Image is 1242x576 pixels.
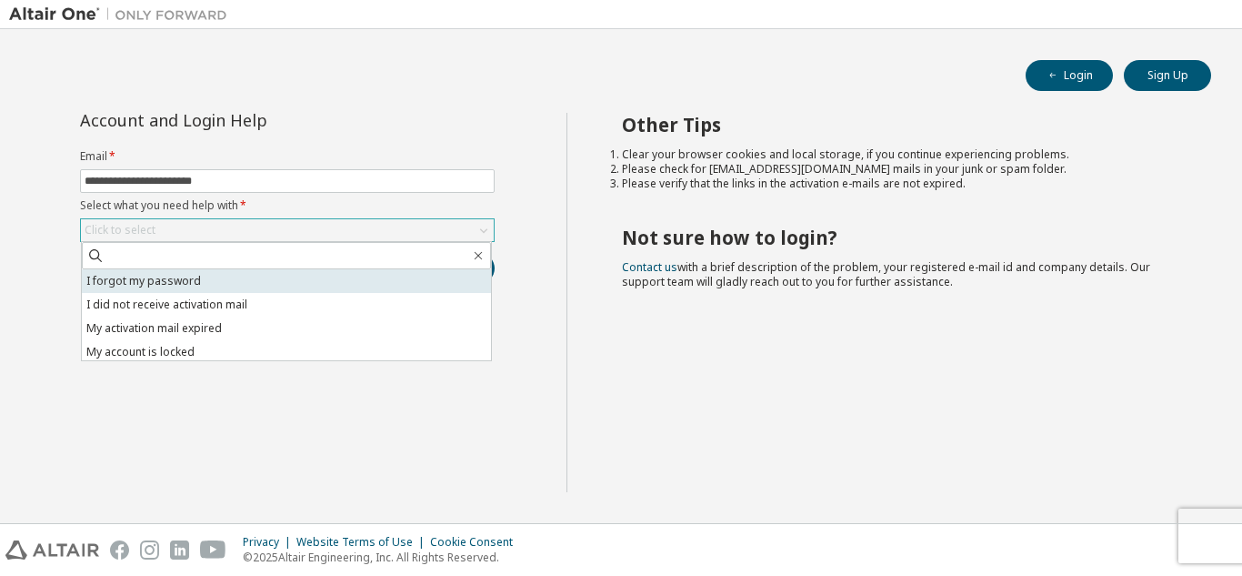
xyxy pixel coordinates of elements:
[170,541,189,560] img: linkedin.svg
[140,541,159,560] img: instagram.svg
[243,550,524,565] p: © 2025 Altair Engineering, Inc. All Rights Reserved.
[80,113,412,127] div: Account and Login Help
[80,149,495,164] label: Email
[430,535,524,550] div: Cookie Consent
[1124,60,1211,91] button: Sign Up
[82,269,491,293] li: I forgot my password
[622,226,1179,249] h2: Not sure how to login?
[80,198,495,213] label: Select what you need help with
[81,219,494,241] div: Click to select
[622,147,1179,162] li: Clear your browser cookies and local storage, if you continue experiencing problems.
[243,535,296,550] div: Privacy
[296,535,430,550] div: Website Terms of Use
[1026,60,1113,91] button: Login
[200,541,226,560] img: youtube.svg
[5,541,99,560] img: altair_logo.svg
[622,259,677,275] a: Contact us
[622,113,1179,136] h2: Other Tips
[110,541,129,560] img: facebook.svg
[85,223,155,237] div: Click to select
[622,259,1150,289] span: with a brief description of the problem, your registered e-mail id and company details. Our suppo...
[622,177,1179,191] li: Please verify that the links in the activation e-mails are not expired.
[9,5,236,24] img: Altair One
[622,162,1179,177] li: Please check for [EMAIL_ADDRESS][DOMAIN_NAME] mails in your junk or spam folder.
